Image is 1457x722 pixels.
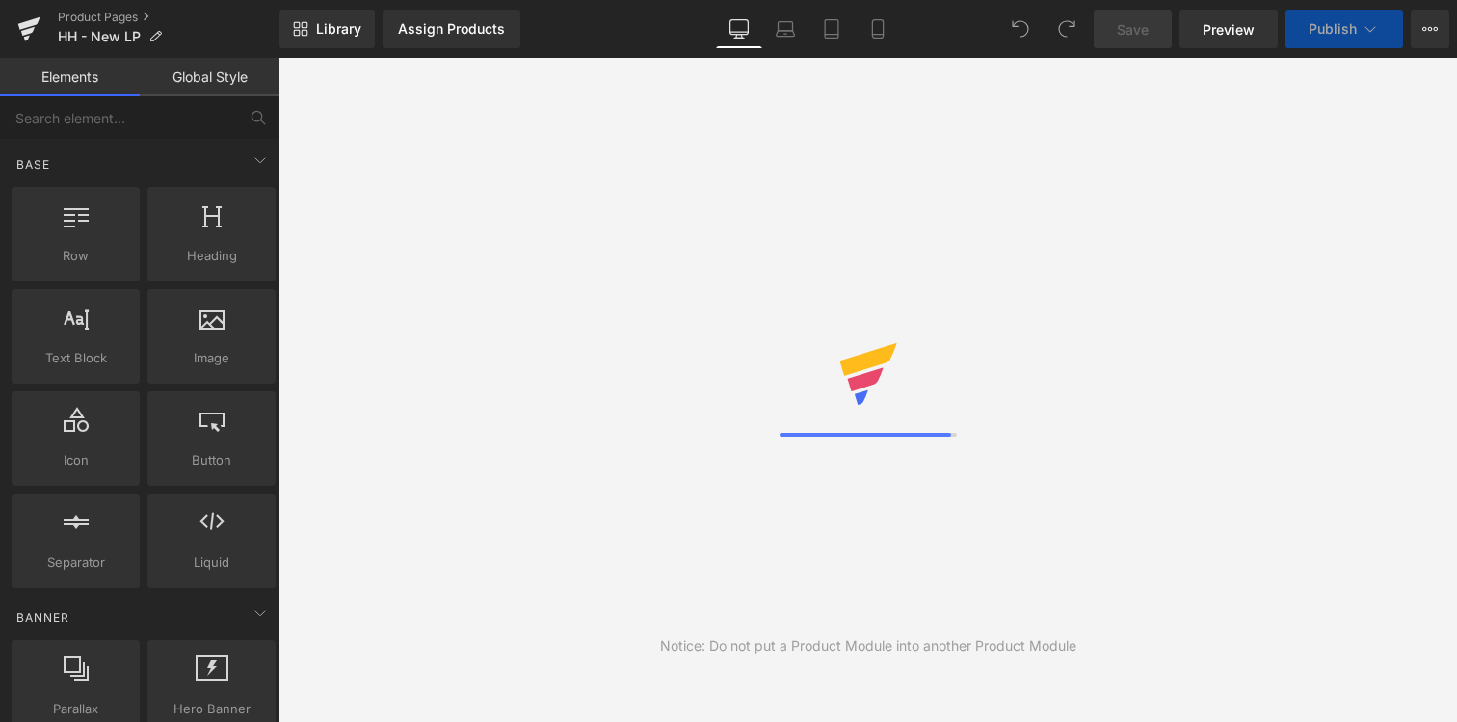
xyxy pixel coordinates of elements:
a: Mobile [855,10,901,48]
a: Tablet [808,10,855,48]
span: Hero Banner [153,699,270,719]
span: Save [1117,19,1149,40]
span: Base [14,155,52,174]
a: Desktop [716,10,762,48]
span: Heading [153,246,270,266]
button: Redo [1047,10,1086,48]
span: Icon [17,450,134,470]
a: Preview [1179,10,1278,48]
span: Library [316,20,361,38]
button: More [1411,10,1449,48]
span: Publish [1309,21,1357,37]
div: Notice: Do not put a Product Module into another Product Module [660,635,1076,656]
span: HH - New LP [58,29,141,44]
span: Preview [1203,19,1255,40]
a: Global Style [140,58,279,96]
button: Publish [1285,10,1403,48]
div: Assign Products [398,21,505,37]
span: Liquid [153,552,270,573]
span: Image [153,348,270,368]
span: Row [17,246,134,266]
span: Banner [14,608,71,627]
a: Laptop [762,10,808,48]
span: Separator [17,552,134,573]
a: Product Pages [58,10,279,25]
span: Button [153,450,270,470]
span: Parallax [17,699,134,719]
a: New Library [279,10,375,48]
button: Undo [1001,10,1040,48]
span: Text Block [17,348,134,368]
